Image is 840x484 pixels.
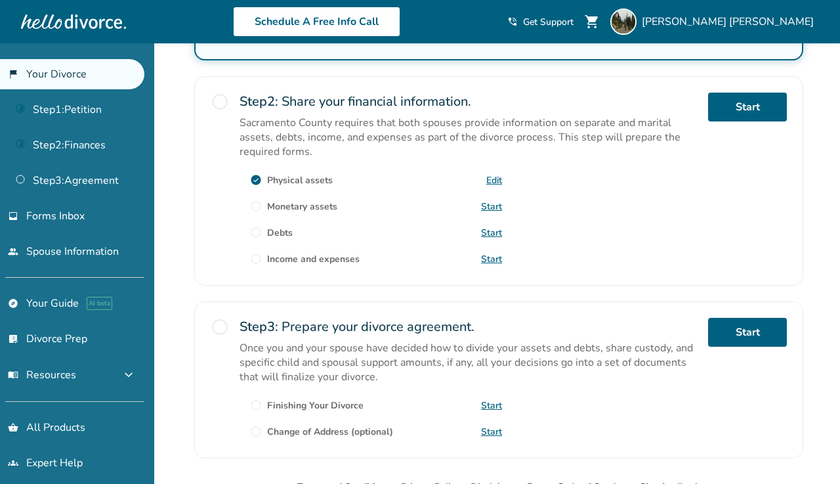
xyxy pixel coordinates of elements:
[267,253,360,265] div: Income and expenses
[250,399,262,411] span: radio_button_unchecked
[774,421,840,484] iframe: Chat Widget
[642,14,819,29] span: [PERSON_NAME] [PERSON_NAME]
[250,426,262,437] span: radio_button_unchecked
[121,367,136,383] span: expand_more
[8,422,18,433] span: shopping_basket
[267,200,337,213] div: Monetary assets
[267,227,293,239] div: Debts
[211,93,229,111] span: radio_button_unchecked
[481,200,502,213] a: Start
[267,399,364,412] div: Finishing Your Divorce
[250,227,262,238] span: radio_button_unchecked
[486,174,502,187] a: Edit
[523,16,574,28] span: Get Support
[240,116,698,159] p: Sacramento County requires that both spouses provide information on separate and marital assets, ...
[240,318,278,336] strong: Step 3 :
[8,370,18,380] span: menu_book
[267,426,393,438] div: Change of Address (optional)
[250,253,262,265] span: radio_button_unchecked
[481,253,502,265] a: Start
[481,426,502,438] a: Start
[481,399,502,412] a: Start
[211,318,229,336] span: radio_button_unchecked
[26,209,85,223] span: Forms Inbox
[8,69,18,79] span: flag_2
[240,93,278,110] strong: Step 2 :
[584,14,600,30] span: shopping_cart
[267,174,333,187] div: Physical assets
[8,298,18,309] span: explore
[233,7,400,37] a: Schedule A Free Info Call
[708,318,787,347] a: Start
[240,318,698,336] h2: Prepare your divorce agreement.
[610,9,637,35] img: jose ocon
[87,297,112,310] span: AI beta
[240,93,698,110] h2: Share your financial information.
[8,334,18,344] span: list_alt_check
[240,341,698,384] p: Once you and your spouse have decided how to divide your assets and debts, share custody, and spe...
[8,246,18,257] span: people
[8,368,76,382] span: Resources
[507,16,574,28] a: phone_in_talkGet Support
[481,227,502,239] a: Start
[708,93,787,121] a: Start
[8,211,18,221] span: inbox
[250,200,262,212] span: radio_button_unchecked
[507,16,518,27] span: phone_in_talk
[250,174,262,186] span: check_circle
[8,458,18,468] span: groups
